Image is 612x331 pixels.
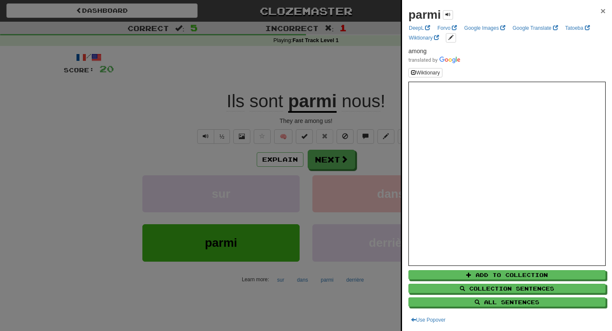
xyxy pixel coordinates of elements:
button: All Sentences [408,297,606,307]
button: Wiktionary [408,68,442,77]
span: × [601,6,606,16]
a: DeepL [406,23,433,33]
a: Forvo [435,23,459,33]
a: Wiktionary [406,33,442,43]
button: Close [601,6,606,15]
img: Color short [408,57,460,63]
button: Collection Sentences [408,284,606,293]
button: edit links [446,33,456,43]
a: Google Translate [510,23,561,33]
a: Google Images [462,23,508,33]
button: Use Popover [408,315,448,325]
a: Tatoeba [563,23,592,33]
span: among [408,48,427,54]
strong: parmi [408,8,441,21]
button: Add to Collection [408,270,606,280]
